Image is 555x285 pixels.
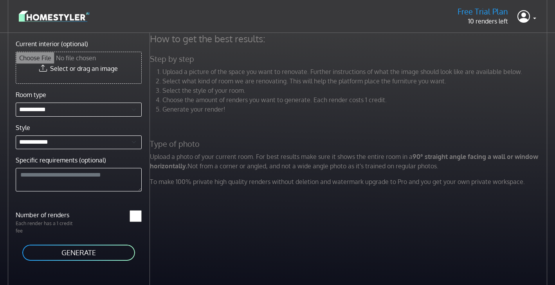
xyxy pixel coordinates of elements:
[11,220,79,234] p: Each render has a 1 credit fee
[145,139,554,149] h5: Type of photo
[150,153,538,170] strong: 90° straight angle facing a wall or window horizontally.
[162,86,549,95] li: Select the style of your room.
[22,244,136,262] button: GENERATE
[16,39,88,49] label: Current interior (optional)
[16,123,30,132] label: Style
[162,95,549,105] li: Choose the amount of renders you want to generate. Each render costs 1 credit.
[145,54,554,64] h5: Step by step
[458,7,508,16] h5: Free Trial Plan
[162,105,549,114] li: Generate your render!
[19,9,89,23] img: logo-3de290ba35641baa71223ecac5eacb59cb85b4c7fdf211dc9aaecaaee71ea2f8.svg
[458,16,508,26] p: 10 renders left
[162,76,549,86] li: Select what kind of room we are renovating. This will help the platform place the furniture you w...
[145,33,554,45] h4: How to get the best results:
[145,177,554,186] p: To make 100% private high quality renders without deletion and watermark upgrade to Pro and you g...
[16,155,106,165] label: Specific requirements (optional)
[145,152,554,171] p: Upload a photo of your current room. For best results make sure it shows the entire room in a Not...
[162,67,549,76] li: Upload a picture of the space you want to renovate. Further instructions of what the image should...
[11,210,79,220] label: Number of renders
[16,90,46,99] label: Room type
